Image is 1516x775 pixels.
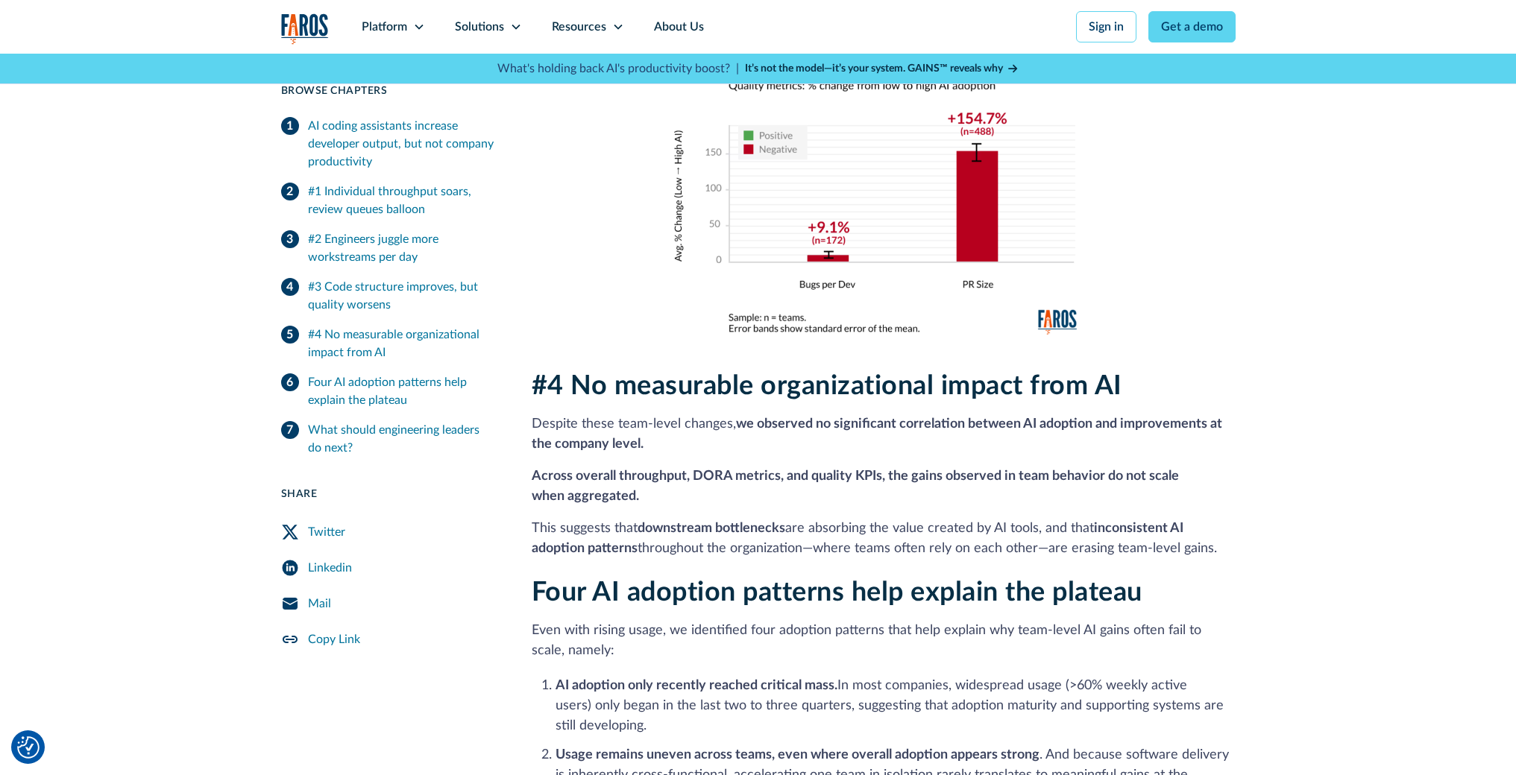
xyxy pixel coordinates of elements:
[308,595,331,613] div: Mail
[281,83,496,99] div: Browse Chapters
[532,621,1236,661] p: Even with rising usage, we identified four adoption patterns that help explain why team-level AI ...
[532,370,1236,402] h2: #4 No measurable organizational impact from AI
[281,550,496,586] a: LinkedIn Share
[556,679,837,692] strong: AI adoption only recently reached critical mass.
[281,415,496,463] a: What should engineering leaders do next?
[17,736,40,759] button: Cookie Settings
[556,748,1040,762] strong: Usage remains uneven across teams, even where overall adoption appears strong
[552,18,606,36] div: Resources
[532,417,1222,451] strong: we observed no significant correlation between AI adoption and improvements at the company level.
[281,586,496,621] a: Mail Share
[745,63,1003,74] strong: It’s not the model—it’s your system. GAINS™ reveals why
[532,577,1236,609] h2: Four AI adoption patterns help explain the plateau
[281,224,496,272] a: #2 Engineers juggle more workstreams per day
[556,676,1236,736] li: In most companies, widespread usage (>60% weekly active users) only began in the last two to thre...
[497,60,739,77] p: What's holding back AI's productivity boost? |
[281,367,496,415] a: Four AI adoption patterns help explain the plateau
[1076,11,1136,42] a: Sign in
[455,18,504,36] div: Solutions
[308,326,496,361] div: #4 No measurable organizational impact from AI
[308,373,496,409] div: Four AI adoption patterns help explain the plateau
[308,230,496,266] div: #2 Engineers juggle more workstreams per day
[17,736,40,759] img: Revisit consent button
[638,522,785,535] strong: downstream bottlenecks
[281,487,496,502] div: Share
[308,117,496,171] div: AI coding assistants increase developer output, but not company productivity
[281,320,496,367] a: #4 No measurable organizational impact from AI
[308,183,496,218] div: #1 Individual throughput soars, review queues balloon
[532,414,1236,455] p: Despite these team-level changes,
[532,519,1236,559] p: This suggests that are absorbing the value created by AI tools, and that throughout the organizat...
[281,13,329,44] img: Logo of the analytics and reporting company Faros.
[308,559,352,577] div: Linkedin
[281,514,496,550] a: Twitter Share
[745,61,1019,77] a: It’s not the model—it’s your system. GAINS™ reveals why
[1148,11,1236,42] a: Get a demo
[532,469,1179,503] strong: Across overall throughput, DORA metrics, and quality KPIs, the gains observed in team behavior do...
[281,13,329,44] a: home
[281,177,496,224] a: #1 Individual throughput soars, review queues balloon
[308,630,360,648] div: Copy Link
[281,111,496,177] a: AI coding assistants increase developer output, but not company productivity
[281,621,496,657] a: Copy Link
[362,18,407,36] div: Platform
[281,272,496,320] a: #3 Code structure improves, but quality worsens
[308,523,345,541] div: Twitter
[308,278,496,314] div: #3 Code structure improves, but quality worsens
[308,421,496,457] div: What should engineering leaders do next?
